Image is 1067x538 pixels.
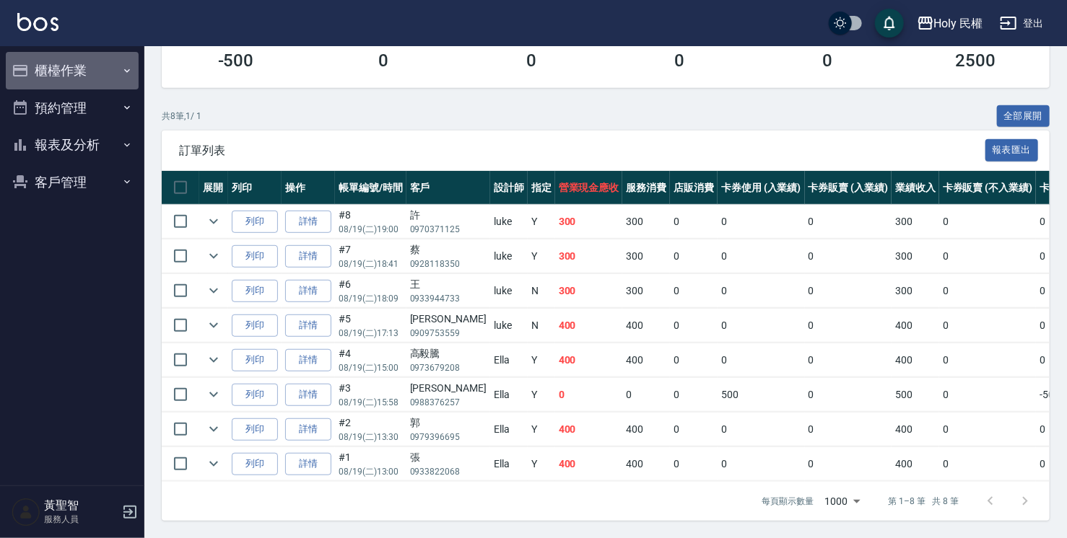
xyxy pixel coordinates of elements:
[889,495,959,508] p: 第 1–8 筆 共 8 筆
[228,171,282,205] th: 列印
[410,361,487,374] p: 0973679208
[406,171,490,205] th: 客戶
[555,378,623,412] td: 0
[218,50,254,71] h3: -500
[339,465,403,478] p: 08/19 (二) 13:00
[718,205,805,239] td: 0
[285,453,331,475] a: 詳情
[528,447,555,481] td: Y
[410,327,487,340] p: 0909753559
[939,171,1036,205] th: 卡券販賣 (不入業績)
[232,245,278,268] button: 列印
[875,9,904,38] button: save
[203,314,225,336] button: expand row
[528,343,555,377] td: Y
[410,223,487,236] p: 0970371125
[994,10,1050,37] button: 登出
[555,239,623,273] td: 300
[939,343,1036,377] td: 0
[670,447,718,481] td: 0
[805,343,892,377] td: 0
[335,309,406,343] td: #5
[490,343,528,377] td: Ella
[379,50,389,71] h3: 0
[490,171,528,205] th: 設計師
[939,309,1036,343] td: 0
[939,274,1036,308] td: 0
[203,349,225,371] button: expand row
[956,50,996,71] h3: 2500
[335,413,406,446] td: #2
[232,453,278,475] button: 列印
[490,447,528,481] td: Ella
[805,205,892,239] td: 0
[892,274,939,308] td: 300
[892,413,939,446] td: 400
[675,50,685,71] h3: 0
[199,171,228,205] th: 展開
[718,274,805,308] td: 0
[335,378,406,412] td: #3
[622,447,670,481] td: 400
[232,314,278,337] button: 列印
[555,447,623,481] td: 400
[44,513,118,526] p: 服務人員
[805,171,892,205] th: 卡券販賣 (入業績)
[282,171,335,205] th: 操作
[490,205,528,239] td: luke
[410,277,487,292] div: 王
[410,415,487,431] div: 郭
[528,274,555,308] td: N
[555,171,623,205] th: 營業現金應收
[339,361,403,374] p: 08/19 (二) 15:00
[410,208,487,223] div: 許
[622,239,670,273] td: 300
[939,239,1036,273] td: 0
[622,343,670,377] td: 400
[892,309,939,343] td: 400
[718,343,805,377] td: 0
[939,205,1036,239] td: 0
[490,378,528,412] td: Ella
[892,171,939,205] th: 業績收入
[410,381,487,396] div: [PERSON_NAME]
[490,274,528,308] td: luke
[939,447,1036,481] td: 0
[339,327,403,340] p: 08/19 (二) 17:13
[528,378,555,412] td: Y
[934,14,983,32] div: Holy 民權
[670,343,718,377] td: 0
[339,257,403,270] p: 08/19 (二) 18:41
[528,309,555,343] td: N
[490,309,528,343] td: luke
[285,211,331,233] a: 詳情
[232,280,278,302] button: 列印
[410,396,487,409] p: 0988376257
[622,413,670,446] td: 400
[335,171,406,205] th: 帳單編號/時間
[805,378,892,412] td: 0
[670,239,718,273] td: 0
[555,205,623,239] td: 300
[490,239,528,273] td: luke
[232,418,278,441] button: 列印
[490,413,528,446] td: Ella
[670,413,718,446] td: 0
[555,413,623,446] td: 400
[339,292,403,305] p: 08/19 (二) 18:09
[718,378,805,412] td: 500
[410,292,487,305] p: 0933944733
[285,280,331,302] a: 詳情
[622,171,670,205] th: 服務消費
[339,396,403,409] p: 08/19 (二) 15:58
[528,239,555,273] td: Y
[6,126,139,164] button: 報表及分析
[805,413,892,446] td: 0
[203,453,225,475] button: expand row
[410,257,487,270] p: 0928118350
[203,418,225,440] button: expand row
[339,431,403,444] p: 08/19 (二) 13:30
[823,50,833,71] h3: 0
[718,447,805,481] td: 0
[670,171,718,205] th: 店販消費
